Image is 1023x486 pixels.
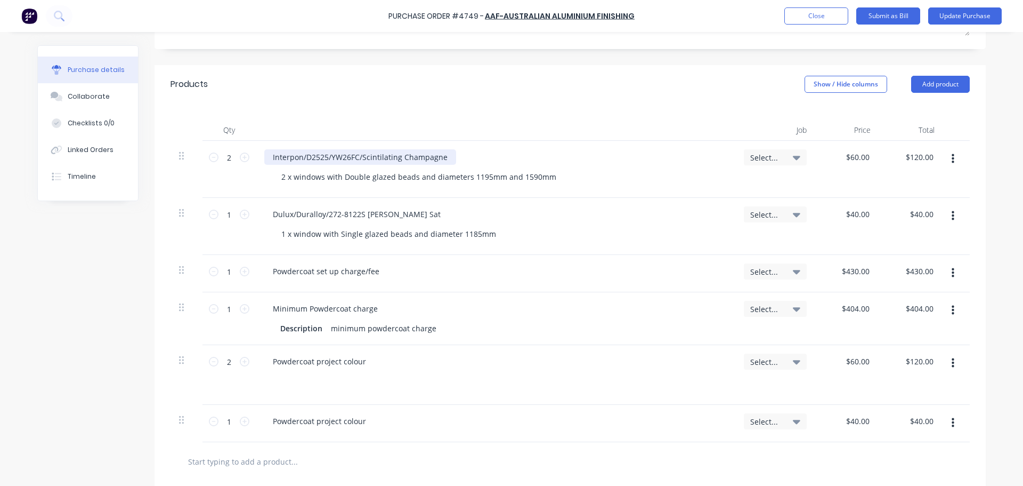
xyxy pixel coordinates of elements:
[750,356,782,368] span: Select...
[68,145,113,155] div: Linked Orders
[264,206,449,222] div: Dulux/Duralloy/272-8122S [PERSON_NAME] Sat
[805,76,887,93] button: Show / Hide columns
[264,354,375,392] div: Powdercoat project colour
[38,163,138,190] button: Timeline
[879,119,943,141] div: Total
[750,152,782,163] span: Select...
[38,57,138,83] button: Purchase details
[735,119,815,141] div: Job
[784,7,848,25] button: Close
[485,11,635,21] a: AAF-Australian Aluminium Finishing
[68,92,110,101] div: Collaborate
[928,7,1002,25] button: Update Purchase
[38,110,138,137] button: Checklists 0/0
[388,11,484,22] div: Purchase Order #4749 -
[750,209,782,220] span: Select...
[188,451,401,472] input: Start typing to add a product...
[750,304,782,315] span: Select...
[264,149,456,165] div: Interpon/D2525/YW26FC/Scintilating Champagne
[264,301,386,316] div: Minimum Powdercoat charge
[327,321,441,336] div: minimum powdercoat charge
[273,226,505,242] div: 1 x window with Single glazed beads and diameter 1185mm
[856,7,920,25] button: Submit as Bill
[264,413,375,429] div: Powdercoat project colour
[38,83,138,110] button: Collaborate
[264,264,388,279] div: Powdercoat set up charge/fee
[273,169,565,185] div: 2 x windows with Double glazed beads and diameters 1195mm and 1590mm
[38,137,138,163] button: Linked Orders
[68,118,115,128] div: Checklists 0/0
[750,416,782,427] span: Select...
[21,8,37,24] img: Factory
[750,266,782,277] span: Select...
[170,78,208,91] div: Products
[276,321,327,336] div: Description
[911,76,970,93] button: Add product
[815,119,879,141] div: Price
[202,119,256,141] div: Qty
[68,172,96,181] div: Timeline
[68,65,125,75] div: Purchase details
